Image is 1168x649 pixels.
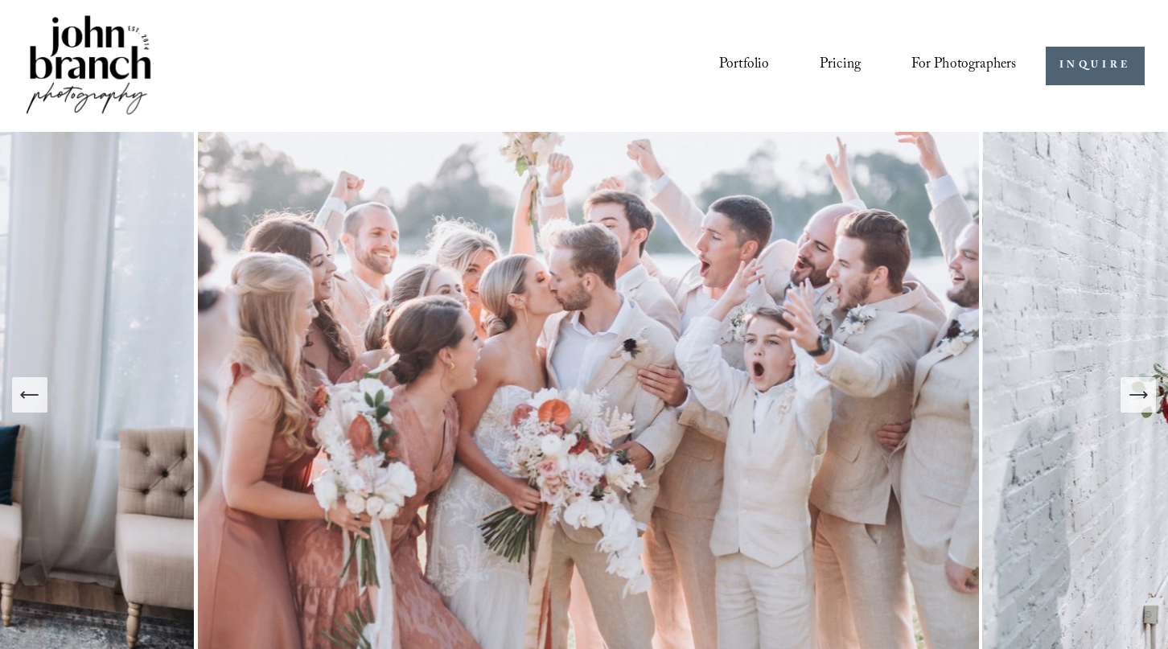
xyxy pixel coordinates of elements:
[1121,377,1156,413] button: Next Slide
[23,12,154,121] img: John Branch IV Photography
[911,51,1017,81] a: folder dropdown
[1046,47,1145,86] a: INQUIRE
[719,51,770,81] a: Portfolio
[12,377,47,413] button: Previous Slide
[911,52,1017,80] span: For Photographers
[820,51,861,81] a: Pricing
